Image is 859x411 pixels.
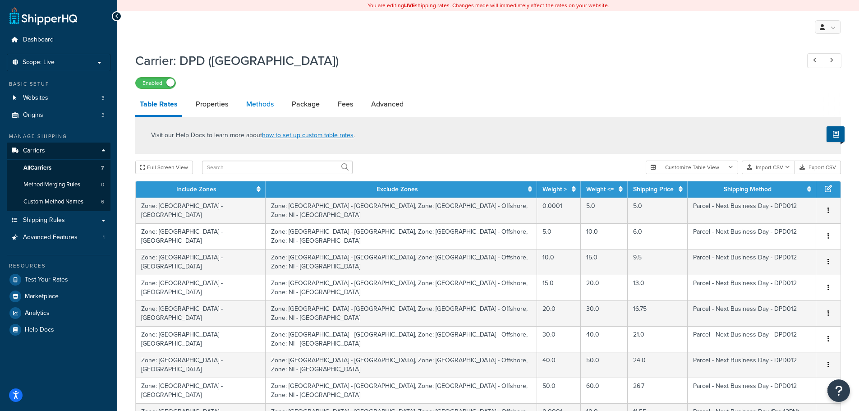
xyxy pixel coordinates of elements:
[7,107,110,124] li: Origins
[581,300,628,326] td: 30.0
[25,293,59,300] span: Marketplace
[7,176,110,193] li: Method Merging Rules
[135,52,790,69] h1: Carrier: DPD ([GEOGRAPHIC_DATA])
[191,93,233,115] a: Properties
[23,59,55,66] span: Scope: Live
[537,198,581,223] td: 0.0001
[266,300,537,326] td: Zone: [GEOGRAPHIC_DATA] - [GEOGRAPHIC_DATA], Zone: [GEOGRAPHIC_DATA] - Offshore, Zone: NI - [GEOG...
[7,212,110,229] a: Shipping Rules
[101,111,105,119] span: 3
[688,223,816,249] td: Parcel - Next Business Day - DPD012
[266,198,537,223] td: Zone: [GEOGRAPHIC_DATA] - [GEOGRAPHIC_DATA], Zone: [GEOGRAPHIC_DATA] - Offshore, Zone: NI - [GEOG...
[628,275,688,300] td: 13.0
[136,326,266,352] td: Zone: [GEOGRAPHIC_DATA] - [GEOGRAPHIC_DATA]
[628,249,688,275] td: 9.5
[266,223,537,249] td: Zone: [GEOGRAPHIC_DATA] - [GEOGRAPHIC_DATA], Zone: [GEOGRAPHIC_DATA] - Offshore, Zone: NI - [GEOG...
[628,378,688,403] td: 26.7
[628,326,688,352] td: 21.0
[581,378,628,403] td: 60.0
[266,326,537,352] td: Zone: [GEOGRAPHIC_DATA] - [GEOGRAPHIC_DATA], Zone: [GEOGRAPHIC_DATA] - Offshore, Zone: NI - [GEOG...
[7,107,110,124] a: Origins3
[25,309,50,317] span: Analytics
[101,181,104,189] span: 0
[7,229,110,246] li: Advanced Features
[7,90,110,106] li: Websites
[7,90,110,106] a: Websites3
[262,130,354,140] a: how to set up custom table rates
[25,276,68,284] span: Test Your Rates
[7,143,110,211] li: Carriers
[586,185,614,194] a: Weight <=
[537,300,581,326] td: 20.0
[542,185,567,194] a: Weight >
[136,275,266,300] td: Zone: [GEOGRAPHIC_DATA] - [GEOGRAPHIC_DATA]
[23,111,43,119] span: Origins
[581,198,628,223] td: 5.0
[266,378,537,403] td: Zone: [GEOGRAPHIC_DATA] - [GEOGRAPHIC_DATA], Zone: [GEOGRAPHIC_DATA] - Offshore, Zone: NI - [GEOG...
[581,326,628,352] td: 40.0
[827,126,845,142] button: Show Help Docs
[7,262,110,270] div: Resources
[23,217,65,224] span: Shipping Rules
[7,229,110,246] a: Advanced Features1
[724,185,772,194] a: Shipping Method
[151,130,355,140] p: Visit our Help Docs to learn more about .
[7,288,110,305] a: Marketplace
[628,198,688,223] td: 5.0
[7,194,110,210] li: Custom Method Names
[7,160,110,176] a: AllCarriers7
[367,93,408,115] a: Advanced
[7,143,110,159] a: Carriers
[628,223,688,249] td: 6.0
[176,185,216,194] a: Include Zones
[537,275,581,300] td: 15.0
[7,272,110,288] a: Test Your Rates
[824,53,841,68] a: Next Record
[742,161,795,174] button: Import CSV
[537,249,581,275] td: 10.0
[377,185,418,194] a: Exclude Zones
[101,94,105,102] span: 3
[688,326,816,352] td: Parcel - Next Business Day - DPD012
[23,164,51,172] span: All Carriers
[266,249,537,275] td: Zone: [GEOGRAPHIC_DATA] - [GEOGRAPHIC_DATA], Zone: [GEOGRAPHIC_DATA] - Offshore, Zone: NI - [GEOG...
[202,161,353,174] input: Search
[628,352,688,378] td: 24.0
[25,326,54,334] span: Help Docs
[795,161,841,174] button: Export CSV
[136,78,175,88] label: Enabled
[7,80,110,88] div: Basic Setup
[688,249,816,275] td: Parcel - Next Business Day - DPD012
[101,198,104,206] span: 6
[23,94,48,102] span: Websites
[688,300,816,326] td: Parcel - Next Business Day - DPD012
[7,305,110,321] a: Analytics
[135,93,182,117] a: Table Rates
[807,53,825,68] a: Previous Record
[266,352,537,378] td: Zone: [GEOGRAPHIC_DATA] - [GEOGRAPHIC_DATA], Zone: [GEOGRAPHIC_DATA] - Offshore, Zone: NI - [GEOG...
[23,198,83,206] span: Custom Method Names
[135,161,193,174] button: Full Screen View
[101,164,104,172] span: 7
[688,378,816,403] td: Parcel - Next Business Day - DPD012
[581,275,628,300] td: 20.0
[136,300,266,326] td: Zone: [GEOGRAPHIC_DATA] - [GEOGRAPHIC_DATA]
[633,185,674,194] a: Shipping Price
[7,322,110,338] a: Help Docs
[688,352,816,378] td: Parcel - Next Business Day - DPD012
[23,234,78,241] span: Advanced Features
[404,1,415,9] b: LIVE
[136,352,266,378] td: Zone: [GEOGRAPHIC_DATA] - [GEOGRAPHIC_DATA]
[23,181,80,189] span: Method Merging Rules
[581,249,628,275] td: 15.0
[688,275,816,300] td: Parcel - Next Business Day - DPD012
[537,378,581,403] td: 50.0
[136,223,266,249] td: Zone: [GEOGRAPHIC_DATA] - [GEOGRAPHIC_DATA]
[628,300,688,326] td: 16.75
[646,161,738,174] button: Customize Table View
[7,133,110,140] div: Manage Shipping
